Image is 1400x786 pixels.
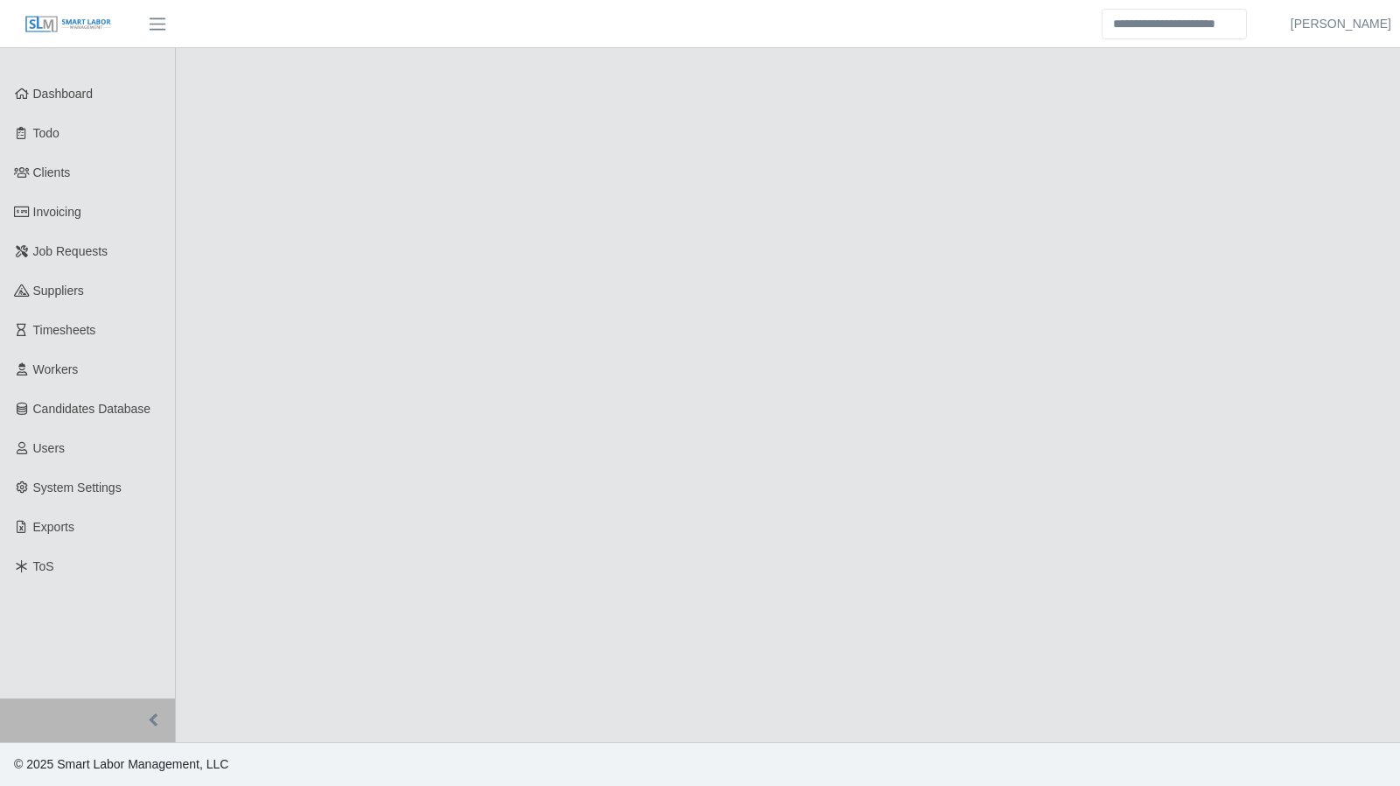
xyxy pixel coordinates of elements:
[33,559,54,573] span: ToS
[1291,15,1391,33] a: [PERSON_NAME]
[33,441,66,455] span: Users
[33,165,71,179] span: Clients
[24,15,112,34] img: SLM Logo
[33,87,94,101] span: Dashboard
[33,284,84,298] span: Suppliers
[33,362,79,376] span: Workers
[33,481,122,495] span: System Settings
[33,205,81,219] span: Invoicing
[33,402,151,416] span: Candidates Database
[33,323,96,337] span: Timesheets
[33,244,108,258] span: Job Requests
[1102,9,1247,39] input: Search
[33,126,59,140] span: Todo
[33,520,74,534] span: Exports
[14,757,228,771] span: © 2025 Smart Labor Management, LLC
